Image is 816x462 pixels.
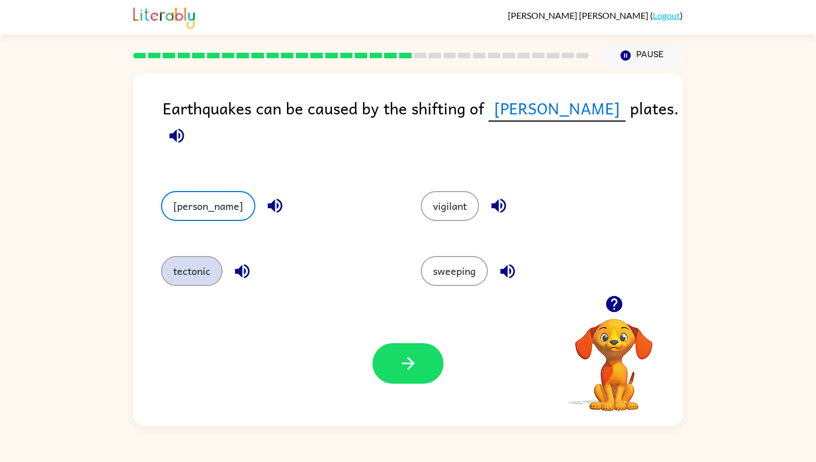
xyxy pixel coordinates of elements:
[163,96,683,169] div: Earthquakes can be caused by the shifting of plates.
[488,96,626,122] span: [PERSON_NAME]
[602,43,683,68] button: Pause
[161,191,255,221] button: [PERSON_NAME]
[653,10,680,21] a: Logout
[508,10,650,21] span: [PERSON_NAME] [PERSON_NAME]
[508,10,683,21] div: ( )
[421,256,488,286] button: sweeping
[421,191,479,221] button: vigilant
[558,302,669,413] video: Your browser must support playing .mp4 files to use Literably. Please try using another browser.
[161,256,223,286] button: tectonic
[133,4,195,29] img: Literably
